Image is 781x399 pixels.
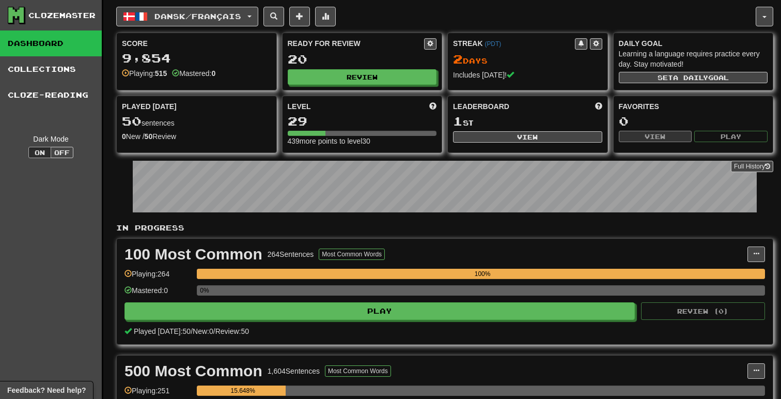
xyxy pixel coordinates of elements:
span: Review: 50 [215,327,249,335]
button: Search sentences [263,7,284,26]
div: Mastered: 0 [124,285,192,302]
button: More stats [315,7,336,26]
span: Open feedback widget [7,385,86,395]
button: Play [124,302,635,320]
div: 500 Most Common [124,363,262,379]
div: Mastered: [172,68,215,79]
strong: 0 [211,69,215,78]
span: a daily [673,74,708,81]
button: Add sentence to collection [289,7,310,26]
span: / [191,327,193,335]
span: 1 [453,114,463,128]
div: Dark Mode [8,134,94,144]
span: / [213,327,215,335]
div: 264 Sentences [268,249,314,259]
span: Played [DATE]: 50 [134,327,191,335]
button: On [28,147,51,158]
div: 100 Most Common [124,247,262,262]
div: Streak [453,38,575,49]
div: Ready for Review [288,38,425,49]
strong: 50 [145,132,153,141]
span: 2 [453,52,463,66]
span: 50 [122,114,142,128]
div: 9,854 [122,52,271,65]
div: 439 more points to level 30 [288,136,437,146]
div: 20 [288,53,437,66]
span: Leaderboard [453,101,509,112]
div: Favorites [619,101,768,112]
div: Playing: [122,68,167,79]
div: 29 [288,115,437,128]
div: New / Review [122,131,271,142]
div: Day s [453,53,602,66]
button: Play [694,131,768,142]
span: Dansk / Français [154,12,241,21]
button: Most Common Words [319,249,385,260]
div: 100% [200,269,765,279]
button: Dansk/Français [116,7,258,26]
strong: 0 [122,132,126,141]
div: Includes [DATE]! [453,70,602,80]
div: Daily Goal [619,38,768,49]
div: Score [122,38,271,49]
div: st [453,115,602,128]
button: Off [51,147,73,158]
div: 0 [619,115,768,128]
div: Playing: 264 [124,269,192,286]
span: This week in points, UTC [595,101,602,112]
div: 1,604 Sentences [268,366,320,376]
a: Full History [731,161,773,172]
span: New: 0 [193,327,213,335]
strong: 515 [155,69,167,78]
p: In Progress [116,223,773,233]
span: Score more points to level up [429,101,436,112]
div: Learning a language requires practice every day. Stay motivated! [619,49,768,69]
button: Review [288,69,437,85]
button: Most Common Words [325,365,391,377]
span: Played [DATE] [122,101,177,112]
button: Seta dailygoal [619,72,768,83]
div: sentences [122,115,271,128]
div: 15.648% [200,386,286,396]
button: Review (0) [641,302,765,320]
a: (PDT) [485,40,501,48]
span: Level [288,101,311,112]
button: View [453,131,602,143]
div: Clozemaster [28,10,96,21]
button: View [619,131,692,142]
